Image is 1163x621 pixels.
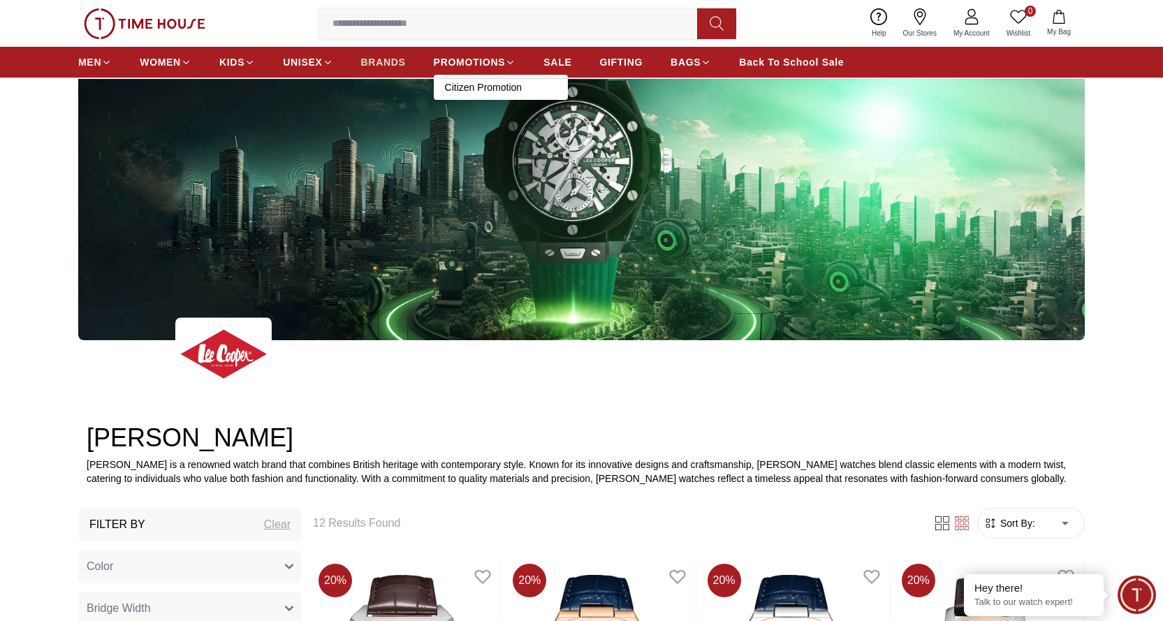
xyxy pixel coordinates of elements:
h3: Filter By [89,516,145,533]
span: BRANDS [361,55,406,69]
span: My Bag [1041,27,1076,37]
p: Talk to our watch expert! [974,597,1093,608]
a: MEN [78,50,112,75]
a: PROMOTIONS [434,50,516,75]
a: UNISEX [283,50,332,75]
a: Help [863,6,895,41]
span: BAGS [671,55,701,69]
a: BRANDS [361,50,406,75]
div: Hey there! [974,581,1093,595]
span: PROMOTIONS [434,55,506,69]
a: Citizen Promotion [445,80,557,94]
a: BAGS [671,50,711,75]
span: 20 % [902,564,935,597]
span: 0 [1025,6,1036,17]
span: Our Stores [898,28,942,38]
p: [PERSON_NAME] is a renowned watch brand that combines British heritage with contemporary style. K... [87,458,1076,485]
span: 20 % [708,564,741,597]
a: Our Stores [895,6,945,41]
span: Wishlist [1001,28,1036,38]
div: Clear [264,516,291,533]
span: KIDS [219,55,244,69]
button: Color [78,550,302,583]
a: WOMEN [140,50,191,75]
h6: 12 Results Found [313,515,916,532]
button: Sort By: [983,516,1035,530]
a: 0Wishlist [998,6,1039,41]
span: MEN [78,55,101,69]
span: My Account [948,28,995,38]
span: Back To School Sale [739,55,844,69]
span: 20 % [319,564,352,597]
a: Back To School Sale [739,50,844,75]
span: UNISEX [283,55,322,69]
span: Sort By: [997,516,1035,530]
span: Color [87,558,113,575]
a: GIFTING [599,50,643,75]
span: SALE [543,55,571,69]
span: 20 % [513,564,546,597]
h2: [PERSON_NAME] [87,424,1076,452]
div: Chat Widget [1118,576,1156,614]
button: My Bag [1039,7,1079,40]
a: SALE [543,50,571,75]
img: ... [84,8,205,39]
span: Bridge Width [87,600,151,617]
img: ... [175,317,272,390]
span: Help [866,28,892,38]
span: GIFTING [599,55,643,69]
span: WOMEN [140,55,181,69]
a: KIDS [219,50,255,75]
